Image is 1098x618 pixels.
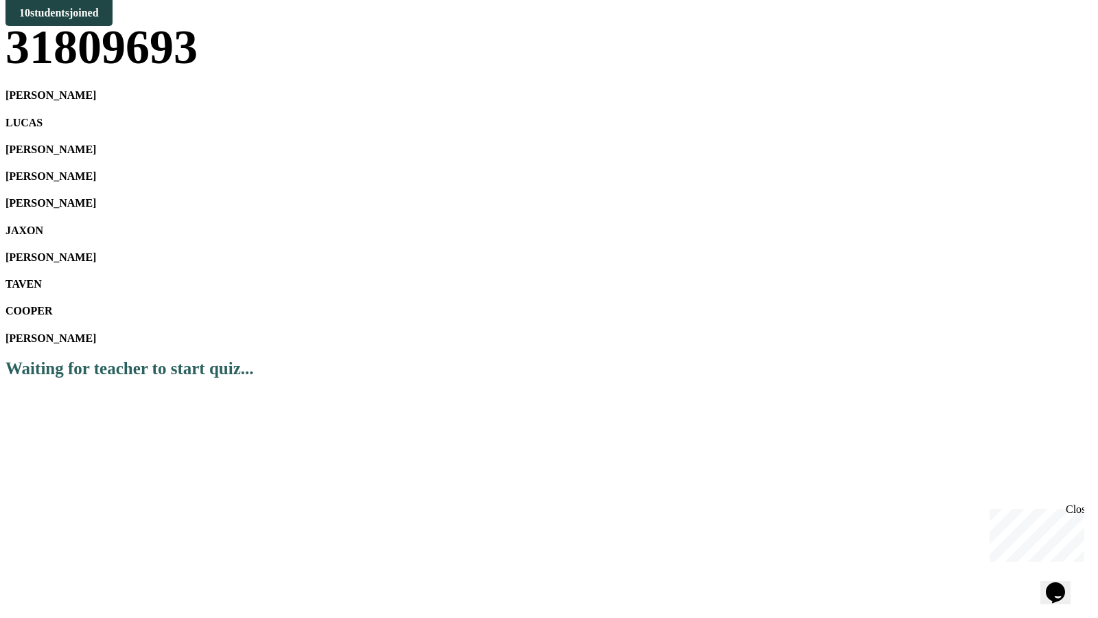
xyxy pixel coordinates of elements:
div: 31809693 [5,20,1093,75]
h4: TAVEN [5,278,1093,290]
iframe: chat widget [1040,563,1084,604]
iframe: chat widget [984,503,1084,562]
h4: [PERSON_NAME] [5,144,1093,156]
h4: [PERSON_NAME] [5,170,1093,183]
h4: LUCAS [5,117,1093,129]
div: Chat with us now!Close [5,5,95,87]
h4: JAXON [5,225,1093,237]
div: Waiting for teacher to start quiz... [5,359,1093,378]
div: Game PIN: [5,5,1093,20]
h4: [PERSON_NAME] [5,251,1093,264]
h4: [PERSON_NAME] [5,89,1093,102]
h4: [PERSON_NAME] [5,197,1093,209]
h4: COOPER [5,305,1093,317]
h4: [PERSON_NAME] [5,332,1093,345]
